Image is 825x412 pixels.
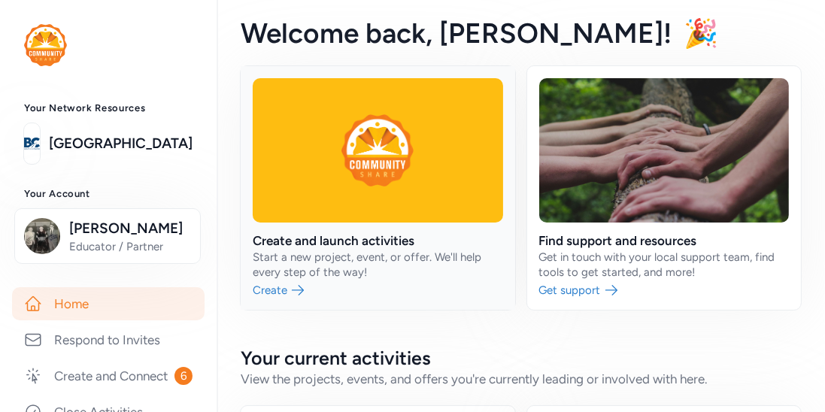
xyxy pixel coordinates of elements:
[241,346,801,370] h2: Your current activities
[69,218,191,239] span: [PERSON_NAME]
[12,359,205,392] a: Create and Connect6
[49,133,193,154] a: [GEOGRAPHIC_DATA]
[684,17,718,50] span: 🎉
[14,208,201,264] button: [PERSON_NAME]Educator / Partner
[12,287,205,320] a: Home
[12,323,205,356] a: Respond to Invites
[24,188,193,200] h3: Your Account
[174,367,193,385] span: 6
[24,102,193,114] h3: Your Network Resources
[24,127,40,160] img: logo
[241,17,672,50] span: Welcome back , [PERSON_NAME]!
[69,239,191,254] span: Educator / Partner
[24,24,67,66] img: logo
[241,370,801,388] div: View the projects, events, and offers you're currently leading or involved with here.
